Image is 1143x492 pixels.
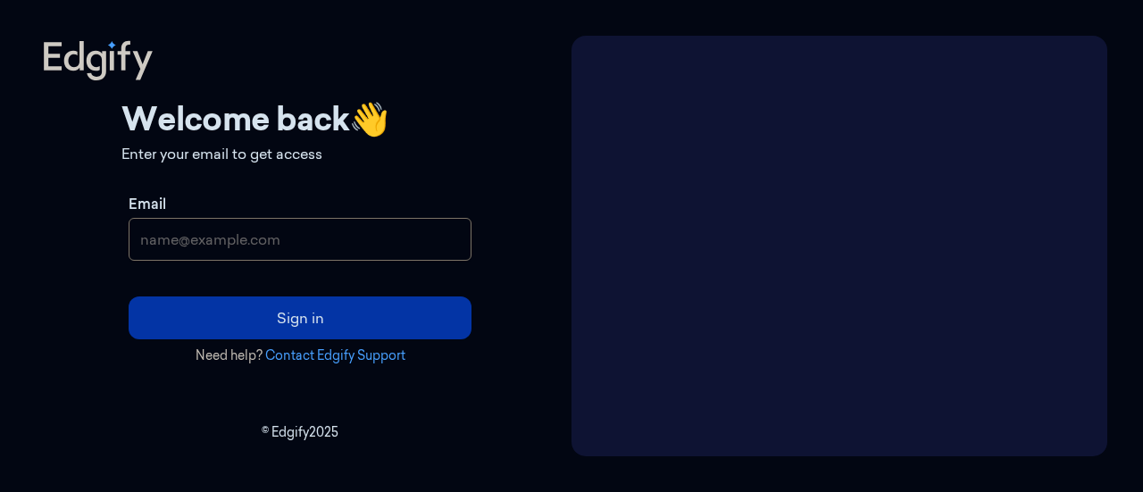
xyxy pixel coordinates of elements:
[129,296,471,339] button: Sign in
[121,143,479,164] p: Enter your email to get access
[36,423,564,442] p: © Edgify 2025
[129,218,471,261] input: name@example.com
[121,346,479,365] p: Need help?
[121,95,479,143] h1: Welcome back 👋
[265,347,405,363] a: Contact Edgify Support
[129,193,166,214] label: Email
